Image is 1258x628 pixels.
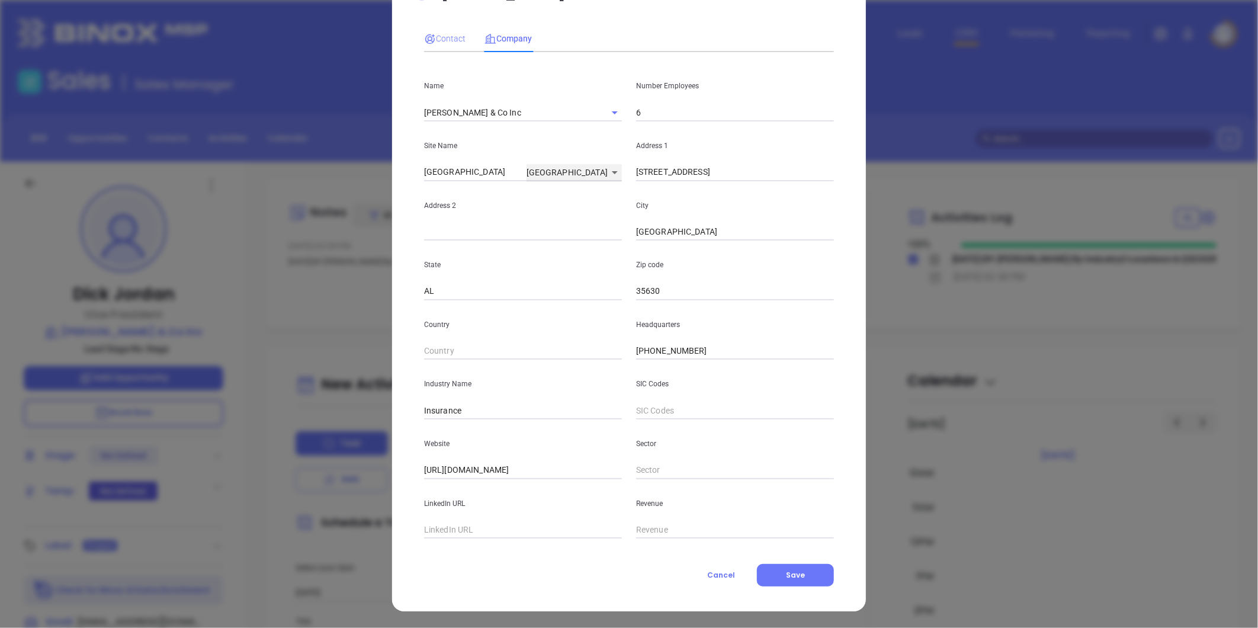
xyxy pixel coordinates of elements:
span: Company [484,34,532,43]
p: SIC Codes [636,377,834,390]
p: State [424,258,622,271]
p: Address 1 [636,139,834,152]
p: Sector [636,437,834,450]
p: Address 2 [424,199,622,212]
p: Website [424,437,622,450]
span: Contact [424,34,466,43]
input: Website [424,462,622,479]
input: Headquarters [636,342,834,360]
input: Revenue [636,521,834,539]
button: Save [757,564,834,587]
input: Zip code [636,283,834,300]
input: Number Employees [636,104,834,121]
span: Cancel [707,570,735,580]
input: Country [424,342,622,360]
input: City [636,223,834,241]
p: Headquarters [636,318,834,331]
div: [GEOGRAPHIC_DATA] [527,164,622,182]
p: Number Employees [636,79,834,92]
p: Name [424,79,622,92]
button: Cancel [685,564,757,587]
input: SIC Codes [636,402,834,419]
input: Industry Name [424,402,622,419]
p: Industry Name [424,377,622,390]
input: Site Name [424,164,522,181]
p: Zip code [636,258,834,271]
input: State [424,283,622,300]
p: Site Name [424,139,622,152]
p: Revenue [636,497,834,510]
button: Open [606,104,623,121]
p: City [636,199,834,212]
p: Country [424,318,622,331]
input: LinkedIn URL [424,521,622,539]
input: Sector [636,462,834,479]
p: LinkedIn URL [424,497,622,510]
span: Save [786,570,805,580]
